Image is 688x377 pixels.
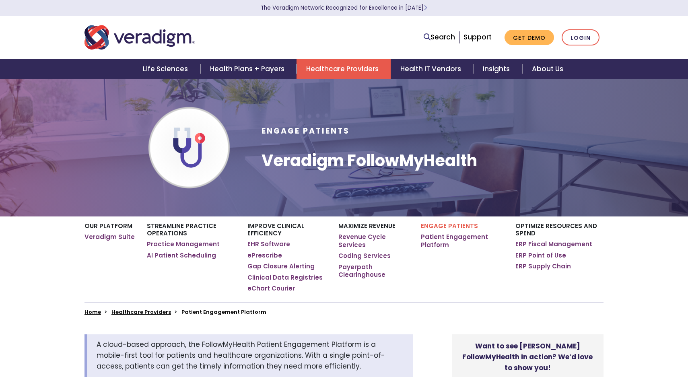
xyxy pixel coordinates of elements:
a: Clinical Data Registries [247,274,323,282]
a: Practice Management [147,240,220,248]
a: Revenue Cycle Services [338,233,409,249]
a: AI Patient Scheduling [147,251,216,260]
a: Health IT Vendors [391,59,473,79]
a: Healthcare Providers [297,59,391,79]
a: Insights [473,59,522,79]
span: A cloud-based approach, the FollowMyHealth Patient Engagement Platform is a mobile-first tool for... [97,340,385,371]
a: eChart Courier [247,284,295,293]
a: ePrescribe [247,251,282,260]
strong: Want to see [PERSON_NAME] FollowMyHealth in action? We’d love to show you! [462,341,593,373]
a: Get Demo [505,30,554,45]
h1: Veradigm FollowMyHealth [262,151,477,170]
a: Life Sciences [133,59,200,79]
a: Healthcare Providers [111,308,171,316]
a: Home [84,308,101,316]
a: ERP Fiscal Management [515,240,592,248]
a: Health Plans + Payers [200,59,297,79]
a: Gap Closure Alerting [247,262,315,270]
a: Search [424,32,455,43]
a: ERP Supply Chain [515,262,571,270]
a: Support [463,32,492,42]
a: Login [562,29,599,46]
a: Veradigm Suite [84,233,135,241]
a: Payerpath Clearinghouse [338,263,409,279]
a: About Us [522,59,573,79]
img: Veradigm logo [84,24,195,51]
a: EHR Software [247,240,290,248]
span: Engage Patients [262,126,350,136]
a: ERP Point of Use [515,251,566,260]
span: Learn More [424,4,427,12]
a: Coding Services [338,252,391,260]
a: Patient Engagement Platform [421,233,503,249]
a: The Veradigm Network: Recognized for Excellence in [DATE]Learn More [261,4,427,12]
